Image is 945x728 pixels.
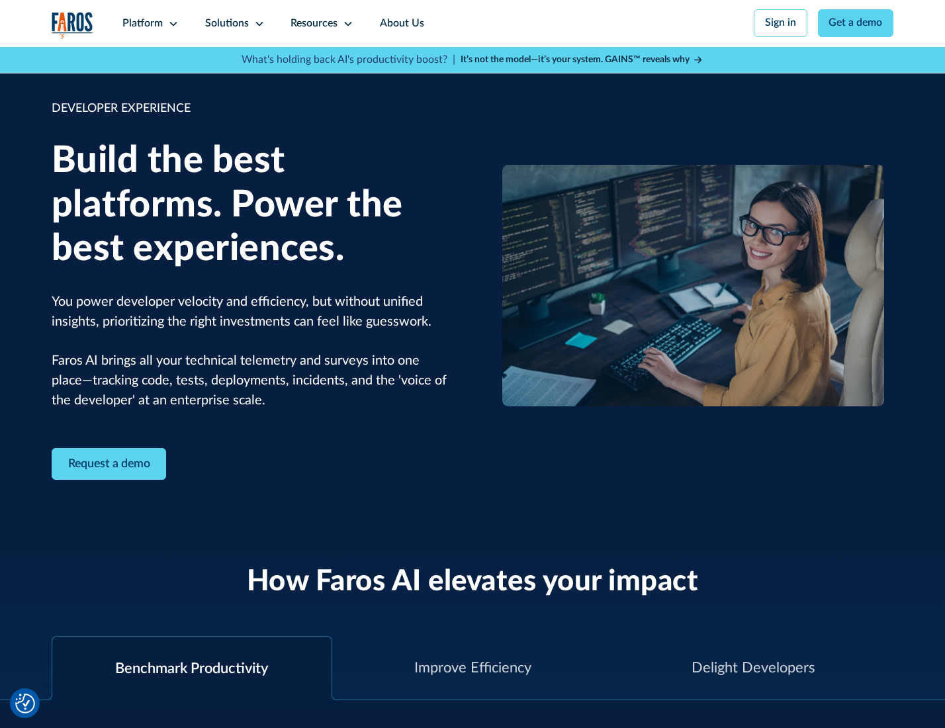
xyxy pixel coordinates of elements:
a: Contact Modal [52,448,167,480]
div: Platform [122,16,163,32]
div: Solutions [205,16,249,32]
div: DEVELOPER EXPERIENCE [52,100,453,118]
img: Revisit consent button [15,694,35,713]
img: Logo of the analytics and reporting company Faros. [52,12,94,39]
a: It’s not the model—it’s your system. GAINS™ reveals why [461,53,704,67]
h2: How Faros AI elevates your impact [247,565,699,600]
div: Benchmark Productivity [115,658,268,680]
div: Resources [291,16,337,32]
button: Cookie Settings [15,694,35,713]
strong: It’s not the model—it’s your system. GAINS™ reveals why [461,55,690,64]
div: Delight Developers [692,657,815,679]
div: Improve Efficiency [414,657,531,679]
p: What's holding back AI's productivity boost? | [242,52,455,68]
a: Get a demo [818,9,894,37]
a: Sign in [754,9,807,37]
a: home [52,12,94,39]
p: You power developer velocity and efficiency, but without unified insights, prioritizing the right... [52,293,453,411]
h1: Build the best platforms. Power the best experiences. [52,139,453,271]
